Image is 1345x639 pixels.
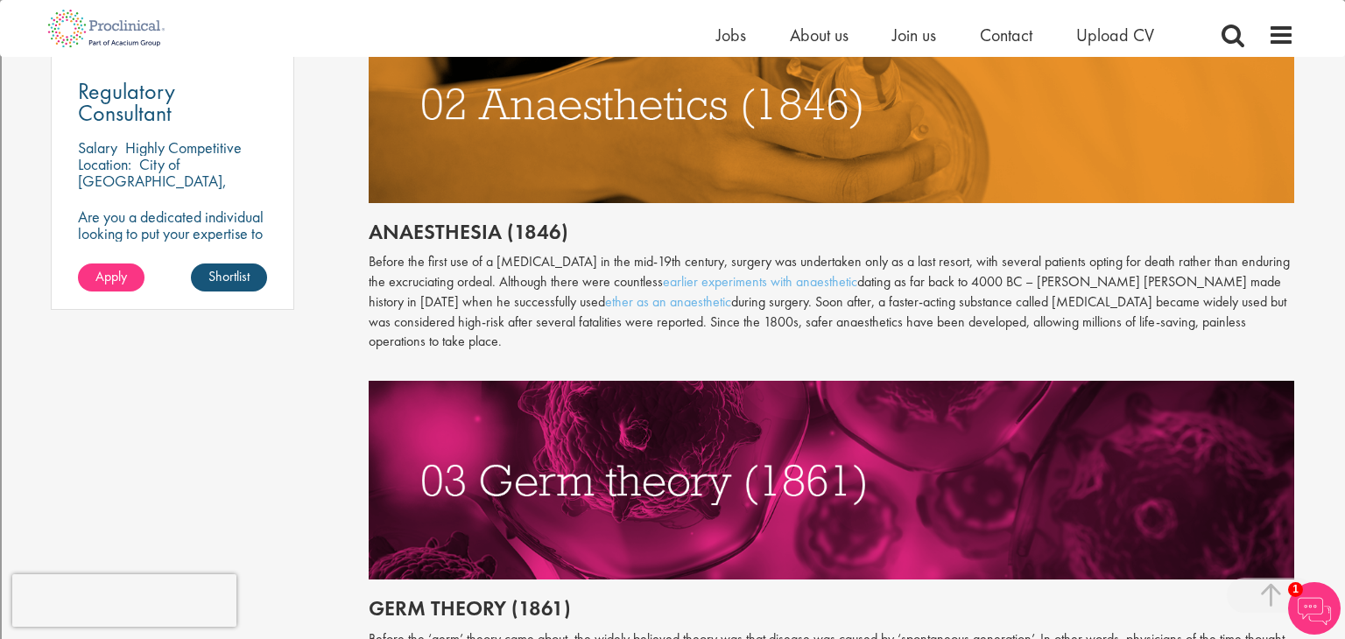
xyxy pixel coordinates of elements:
[1288,582,1303,597] span: 1
[7,104,1338,120] div: Options
[716,24,746,46] a: Jobs
[7,57,1338,73] div: Sort New > Old
[7,88,1338,104] div: Delete
[980,24,1032,46] a: Contact
[7,41,1338,57] div: Sort A > Z
[7,120,1338,136] div: Sign out
[1076,24,1154,46] a: Upload CV
[892,24,936,46] a: Join us
[790,24,849,46] a: About us
[7,73,1338,88] div: Move To ...
[7,7,366,23] div: Home
[1288,582,1341,635] img: Chatbot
